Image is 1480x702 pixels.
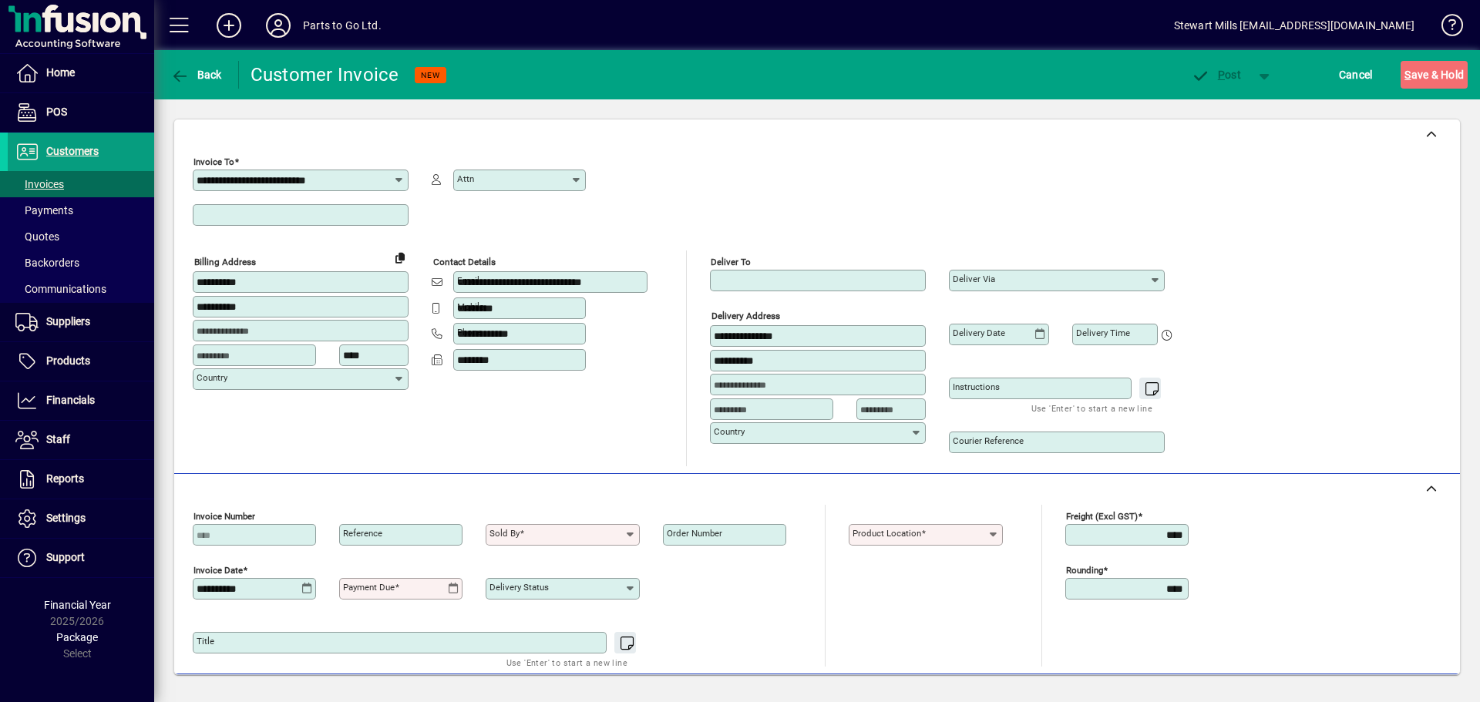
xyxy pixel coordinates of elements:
a: POS [8,93,154,132]
a: Staff [8,421,154,459]
span: Payments [15,204,73,217]
span: Staff [46,433,70,445]
button: Save & Hold [1401,61,1468,89]
mat-label: Title [197,636,214,647]
a: Payments [8,197,154,223]
a: Backorders [8,250,154,276]
span: Invoices [15,178,64,190]
div: Stewart Mills [EMAIL_ADDRESS][DOMAIN_NAME] [1174,13,1414,38]
mat-label: Instructions [953,381,1000,392]
span: Settings [46,512,86,524]
app-page-header-button: Back [154,61,239,89]
div: Customer Invoice [251,62,399,87]
span: ost [1191,69,1241,81]
span: Products [46,354,90,367]
a: Reports [8,460,154,499]
span: Financials [46,394,95,406]
a: Support [8,539,154,577]
mat-label: Reference [343,528,382,539]
mat-label: Deliver To [711,257,751,267]
mat-label: Freight (excl GST) [1066,511,1138,522]
mat-label: Country [197,372,227,383]
a: Knowledge Base [1430,3,1461,53]
span: Support [46,551,85,563]
a: Quotes [8,223,154,250]
span: Home [46,66,75,79]
span: Communications [15,283,106,295]
span: S [1404,69,1411,81]
span: P [1218,69,1225,81]
a: Communications [8,276,154,302]
mat-label: Product location [853,528,921,539]
mat-label: Invoice date [193,565,243,576]
span: Customers [46,145,99,157]
a: Products [8,342,154,381]
span: Backorders [15,257,79,269]
mat-label: Phone [457,327,482,338]
mat-label: Delivery date [953,327,1005,338]
mat-hint: Use 'Enter' to start a new line [1031,399,1152,417]
mat-hint: Use 'Enter' to start a new line [506,653,627,671]
mat-label: Delivery time [1076,327,1130,338]
mat-label: Country [714,426,745,437]
span: Reports [46,472,84,485]
mat-label: Mobile [457,301,484,312]
span: Package [56,631,98,643]
button: Cancel [1335,61,1377,89]
mat-label: Attn [457,173,474,184]
a: Suppliers [8,303,154,341]
span: Back [170,69,222,81]
button: Profile [254,12,303,39]
mat-label: Payment due [343,582,395,593]
a: Financials [8,381,154,420]
mat-label: Deliver via [953,274,995,284]
mat-label: Invoice number [193,511,255,522]
button: Post [1183,61,1249,89]
span: Suppliers [46,315,90,327]
mat-label: Delivery status [489,582,549,593]
span: NEW [421,70,440,80]
a: Settings [8,499,154,538]
span: Cancel [1339,62,1373,87]
mat-label: Sold by [489,528,520,539]
mat-label: Email [457,275,479,286]
button: Copy to Delivery address [388,245,412,270]
mat-label: Invoice To [193,156,234,167]
div: Parts to Go Ltd. [303,13,382,38]
button: Back [166,61,226,89]
span: POS [46,106,67,118]
mat-label: Courier Reference [953,435,1024,446]
a: Invoices [8,171,154,197]
mat-label: Rounding [1066,565,1103,576]
mat-label: Order number [667,528,722,539]
span: ave & Hold [1404,62,1464,87]
button: Add [204,12,254,39]
span: Financial Year [44,599,111,611]
a: Home [8,54,154,92]
span: Quotes [15,230,59,243]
